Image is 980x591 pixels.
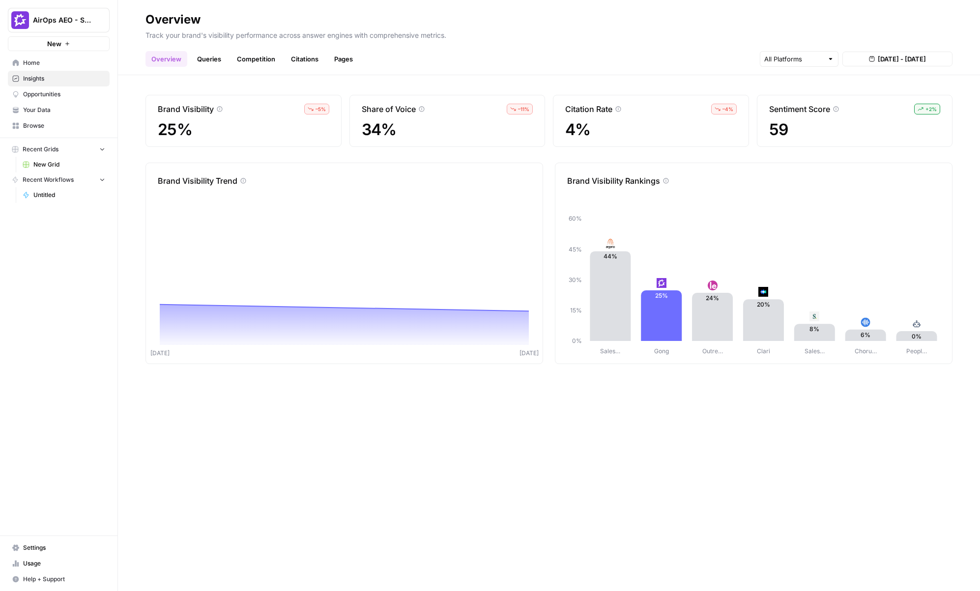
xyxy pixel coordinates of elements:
tspan: Outre… [702,347,723,355]
text: 0% [912,333,922,340]
p: Share of Voice [362,103,416,115]
a: Settings [8,540,110,556]
tspan: [DATE] [150,349,170,357]
img: h6qlr8a97mop4asab8l5qtldq2wv [758,287,768,297]
a: Your Data [8,102,110,118]
a: Overview [145,51,187,67]
a: Pages [328,51,359,67]
a: Opportunities [8,86,110,102]
p: Track your brand's visibility performance across answer engines with comprehensive metrics. [145,28,952,40]
span: 4% [565,121,737,139]
img: vpq3xj2nnch2e2ivhsgwmf7hbkjf [809,311,819,321]
text: 6% [861,331,870,338]
tspan: 45% [569,246,582,253]
span: Recent Workflows [23,175,74,184]
tspan: Gong [654,347,669,355]
tspan: Peopl… [906,347,927,355]
a: Queries [191,51,227,67]
text: 25% [655,292,668,299]
span: Opportunities [23,90,105,99]
button: Recent Workflows [8,172,110,187]
input: All Platforms [764,54,823,64]
span: – 4 % [722,105,733,113]
tspan: [DATE] [519,349,539,357]
div: Overview [145,12,201,28]
img: m91aa644vh47mb0y152o0kapheco [912,319,922,329]
tspan: Sales… [805,347,825,355]
a: Usage [8,556,110,571]
p: Sentiment Score [769,103,830,115]
span: New Grid [33,160,105,169]
a: Browse [8,118,110,134]
p: Brand Visibility [158,103,214,115]
span: 59 [769,121,941,139]
tspan: 0% [572,337,582,344]
a: New Grid [18,157,110,172]
button: Recent Grids [8,142,110,157]
a: Citations [285,51,324,67]
span: – 11 % [518,105,529,113]
text: 44% [604,253,617,260]
span: Settings [23,543,105,552]
button: New [8,36,110,51]
span: 25% [158,121,329,139]
span: AirOps AEO - Single Brand (Gong) [33,15,92,25]
img: w5j8drkl6vorx9oircl0z03rjk9p [708,281,718,290]
a: Home [8,55,110,71]
p: Citation Rate [565,103,612,115]
span: New [47,39,61,49]
span: + 2 % [925,105,937,113]
img: w6cjb6u2gvpdnjw72qw8i2q5f3eb [657,278,666,288]
button: Workspace: AirOps AEO - Single Brand (Gong) [8,8,110,32]
text: 24% [706,294,719,302]
a: Insights [8,71,110,86]
span: Your Data [23,106,105,114]
tspan: 60% [569,215,582,222]
text: 20% [757,301,770,308]
span: [DATE] - [DATE] [878,54,926,64]
img: AirOps AEO - Single Brand (Gong) Logo [11,11,29,29]
text: 8% [809,325,819,333]
button: Help + Support [8,571,110,587]
tspan: Sales… [600,347,620,355]
a: Untitled [18,187,110,203]
span: Home [23,58,105,67]
p: Brand Visibility Rankings [567,175,660,187]
button: [DATE] - [DATE] [842,52,952,66]
img: e001jt87q6ctylcrzboubucy6uux [605,239,615,249]
a: Competition [231,51,281,67]
tspan: 30% [569,276,582,283]
tspan: Clari [757,347,770,355]
p: Brand Visibility Trend [158,175,237,187]
span: Insights [23,74,105,83]
tspan: 15% [570,307,582,314]
tspan: Choru… [855,347,877,355]
span: 34% [362,121,533,139]
span: Help + Support [23,575,105,584]
span: Untitled [33,191,105,199]
span: Recent Grids [23,145,58,154]
span: Usage [23,559,105,568]
span: – 5 % [316,105,326,113]
span: Browse [23,121,105,130]
img: khqciriqz2uga3pxcoz8d1qji9pc [861,317,870,327]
